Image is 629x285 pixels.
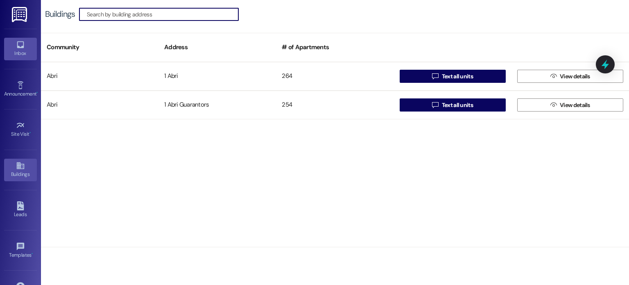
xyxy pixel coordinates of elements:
[45,10,75,18] div: Buildings
[12,7,29,22] img: ResiDesk Logo
[36,90,38,96] span: •
[41,68,158,84] div: Abri
[442,101,473,109] span: Text all units
[550,73,557,80] i: 
[158,37,276,57] div: Address
[41,37,158,57] div: Community
[442,72,473,81] span: Text all units
[400,70,506,83] button: Text all units
[432,73,438,80] i: 
[4,159,37,181] a: Buildings
[517,98,623,112] button: View details
[4,199,37,221] a: Leads
[87,9,238,20] input: Search by building address
[32,251,33,257] span: •
[276,97,394,113] div: 254
[158,68,276,84] div: 1 Abri
[276,37,394,57] div: # of Apartments
[4,38,37,60] a: Inbox
[4,119,37,141] a: Site Visit •
[158,97,276,113] div: 1 Abri Guarantors
[432,102,438,108] i: 
[550,102,557,108] i: 
[517,70,623,83] button: View details
[560,101,590,109] span: View details
[4,239,37,262] a: Templates •
[41,97,158,113] div: Abri
[560,72,590,81] span: View details
[400,98,506,112] button: Text all units
[29,130,31,136] span: •
[276,68,394,84] div: 264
